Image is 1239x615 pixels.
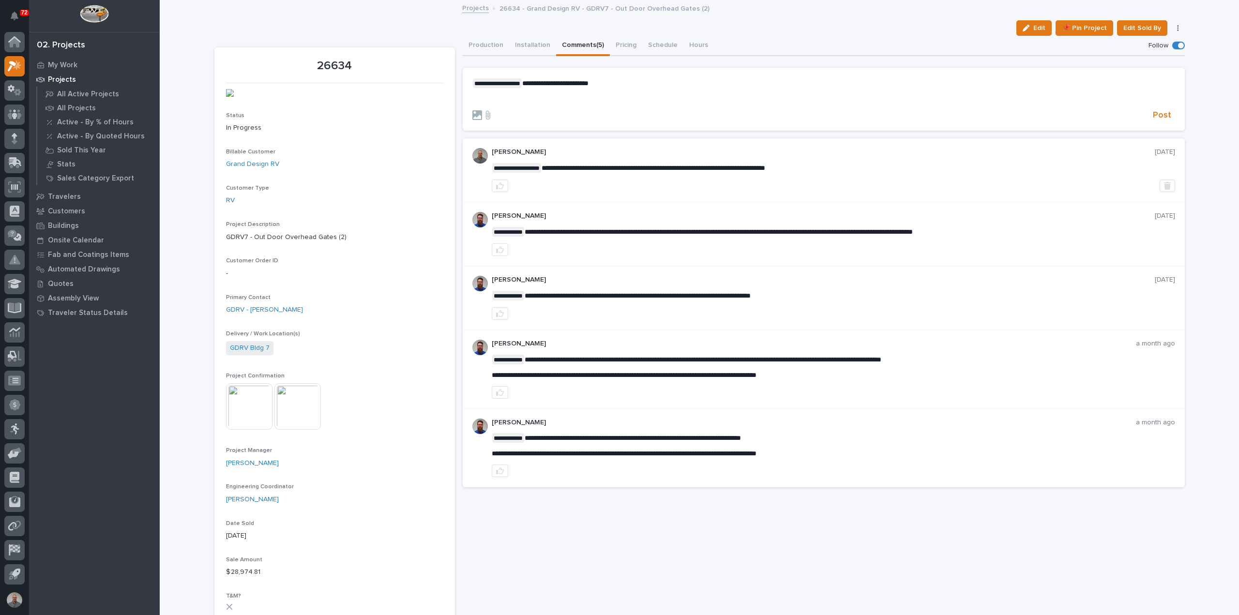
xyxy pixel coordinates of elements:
p: a month ago [1136,419,1175,427]
p: Traveler Status Details [48,309,128,317]
a: Buildings [29,218,160,233]
p: Buildings [48,222,79,230]
button: Production [463,36,509,56]
a: All Projects [37,101,160,115]
span: Sale Amount [226,557,262,563]
p: In Progress [226,123,443,133]
button: users-avatar [4,590,25,610]
a: Projects [29,72,160,87]
p: Active - By Quoted Hours [57,132,145,141]
img: 6hTokn1ETDGPf9BPokIQ [472,276,488,291]
a: GDRV - [PERSON_NAME] [226,305,303,315]
p: Projects [48,75,76,84]
p: $ 28,974.81 [226,567,443,577]
a: Sold This Year [37,143,160,157]
p: [PERSON_NAME] [492,276,1155,284]
span: Date Sold [226,521,254,526]
button: like this post [492,243,508,256]
button: Installation [509,36,556,56]
button: like this post [492,465,508,477]
span: Edit Sold By [1123,22,1161,34]
span: Edit [1033,24,1045,32]
a: All Active Projects [37,87,160,101]
img: Workspace Logo [80,5,108,23]
p: Active - By % of Hours [57,118,134,127]
span: Delivery / Work Location(s) [226,331,300,337]
button: Pricing [610,36,642,56]
p: 26634 [226,59,443,73]
p: Sold This Year [57,146,106,155]
span: Engineering Coordinator [226,484,294,490]
p: Customers [48,207,85,216]
span: Project Description [226,222,280,227]
p: 26634 - Grand Design RV - GDRV7 - Out Door Overhead Gates (2) [499,2,710,13]
a: Quotes [29,276,160,291]
a: [PERSON_NAME] [226,458,279,468]
p: GDRV7 - Out Door Overhead Gates (2) [226,232,443,242]
span: Primary Contact [226,295,271,300]
button: like this post [492,386,508,399]
p: [DATE] [1155,148,1175,156]
a: Sales Category Export [37,171,160,185]
a: Grand Design RV [226,159,279,169]
span: Project Confirmation [226,373,285,379]
p: Quotes [48,280,74,288]
p: [PERSON_NAME] [492,148,1155,156]
p: Stats [57,160,76,169]
img: 6hTokn1ETDGPf9BPokIQ [472,419,488,434]
p: [PERSON_NAME] [492,340,1136,348]
button: Hours [683,36,714,56]
span: Customer Order ID [226,258,278,264]
a: Automated Drawings [29,262,160,276]
a: Travelers [29,189,160,204]
p: Automated Drawings [48,265,120,274]
a: Traveler Status Details [29,305,160,320]
div: 02. Projects [37,40,85,51]
p: Fab and Coatings Items [48,251,129,259]
a: Fab and Coatings Items [29,247,160,262]
p: Sales Category Export [57,174,134,183]
img: 6hTokn1ETDGPf9BPokIQ [472,212,488,227]
a: Active - By Quoted Hours [37,129,160,143]
button: Edit [1016,20,1052,36]
p: Onsite Calendar [48,236,104,245]
span: Status [226,113,244,119]
a: Stats [37,157,160,171]
p: Follow [1148,42,1168,50]
button: like this post [492,180,508,192]
p: [PERSON_NAME] [492,212,1155,220]
a: GDRV Bldg 7 [230,343,270,353]
button: Notifications [4,6,25,26]
p: [PERSON_NAME] [492,419,1136,427]
span: 📌 Pin Project [1062,22,1107,34]
button: 📌 Pin Project [1056,20,1113,36]
button: like this post [492,307,508,320]
button: Edit Sold By [1117,20,1167,36]
button: Post [1149,110,1175,121]
a: Onsite Calendar [29,233,160,247]
p: [DATE] [1155,212,1175,220]
p: Assembly View [48,294,99,303]
a: Active - By % of Hours [37,115,160,129]
p: All Active Projects [57,90,119,99]
div: Notifications72 [12,12,25,27]
span: T&M? [226,593,241,599]
p: All Projects [57,104,96,113]
a: Customers [29,204,160,218]
button: Schedule [642,36,683,56]
p: My Work [48,61,77,70]
p: - [226,269,443,279]
img: 6hTokn1ETDGPf9BPokIQ [472,340,488,355]
a: Assembly View [29,291,160,305]
span: Billable Customer [226,149,275,155]
span: Project Manager [226,448,272,453]
p: Travelers [48,193,81,201]
a: RV [226,195,235,206]
span: Post [1153,110,1171,121]
p: a month ago [1136,340,1175,348]
span: Customer Type [226,185,269,191]
button: Delete post [1160,180,1175,192]
p: [DATE] [1155,276,1175,284]
a: Projects [462,2,489,13]
a: My Work [29,58,160,72]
